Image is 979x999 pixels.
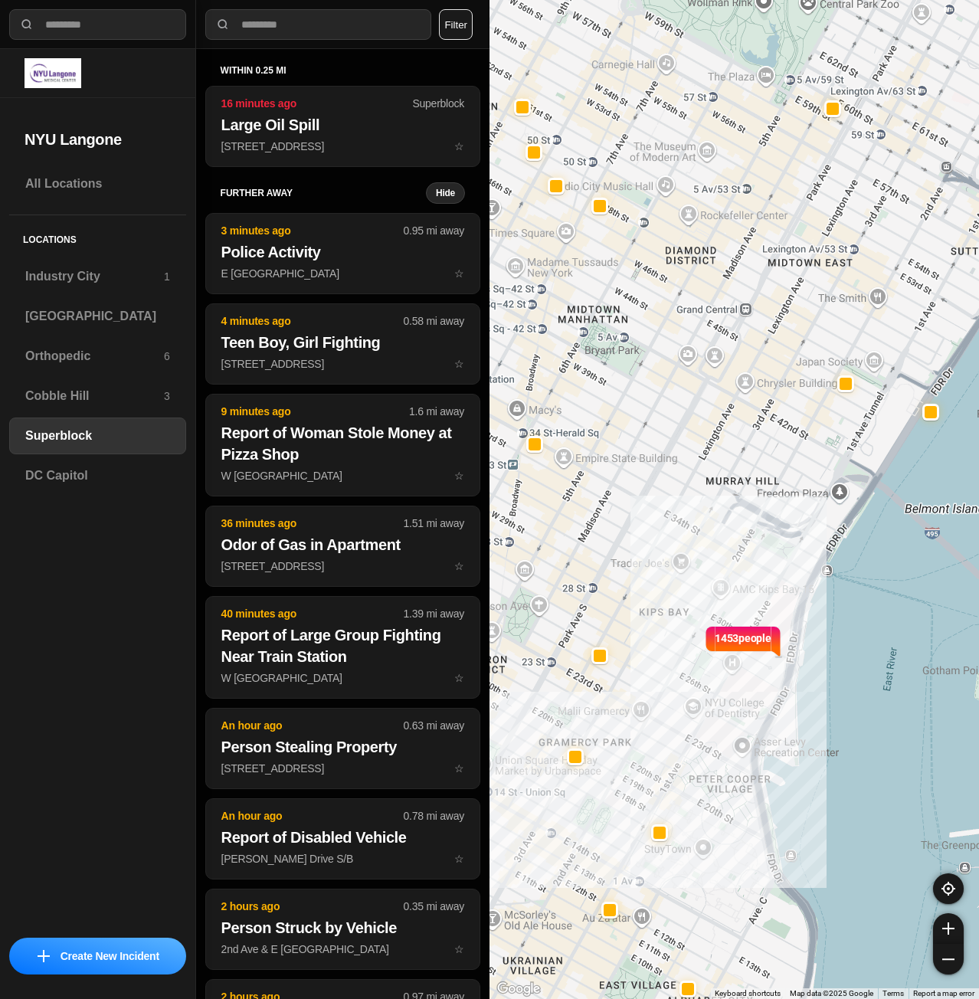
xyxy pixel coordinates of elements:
[61,948,159,964] p: Create New Incident
[404,516,464,531] p: 1.51 mi away
[205,267,480,280] a: 3 minutes ago0.95 mi awayPolice ActivityE [GEOGRAPHIC_DATA]star
[205,708,480,789] button: An hour ago0.63 mi awayPerson Stealing Property[STREET_ADDRESS]star
[215,17,231,32] img: search
[25,387,164,405] h3: Cobble Hill
[941,882,955,896] img: recenter
[221,241,464,263] h2: Police Activity
[454,943,464,955] span: star
[404,223,464,238] p: 0.95 mi away
[412,96,464,111] p: Superblock
[25,347,164,365] h3: Orthopedic
[221,313,404,329] p: 4 minutes ago
[25,307,170,326] h3: [GEOGRAPHIC_DATA]
[9,298,186,335] a: [GEOGRAPHIC_DATA]
[205,942,480,955] a: 2 hours ago0.35 mi awayPerson Struck by Vehicle2nd Ave & E [GEOGRAPHIC_DATA]star
[205,762,480,775] a: An hour ago0.63 mi awayPerson Stealing Property[STREET_ADDRESS]star
[454,358,464,370] span: star
[426,182,465,204] button: Hide
[221,64,465,77] h5: within 0.25 mi
[164,269,170,284] p: 1
[221,516,404,531] p: 36 minutes ago
[454,470,464,482] span: star
[9,165,186,202] a: All Locations
[715,988,781,999] button: Keyboard shortcuts
[164,388,170,404] p: 3
[9,457,186,494] a: DC Capitol
[205,852,480,865] a: An hour ago0.78 mi awayReport of Disabled Vehicle[PERSON_NAME] Drive S/Bstar
[439,9,473,40] button: Filter
[25,467,170,485] h3: DC Capitol
[205,889,480,970] button: 2 hours ago0.35 mi awayPerson Struck by Vehicle2nd Ave & E [GEOGRAPHIC_DATA]star
[436,187,455,199] small: Hide
[9,418,186,454] a: Superblock
[790,989,873,997] span: Map data ©2025 Google
[221,899,404,914] p: 2 hours ago
[25,129,171,150] h2: NYU Langone
[9,938,186,974] button: iconCreate New Incident
[715,631,771,664] p: 1453 people
[25,58,81,88] img: logo
[221,96,413,111] p: 16 minutes ago
[205,303,480,385] button: 4 minutes ago0.58 mi awayTeen Boy, Girl Fighting[STREET_ADDRESS]star
[205,469,480,482] a: 9 minutes ago1.6 mi awayReport of Woman Stole Money at Pizza ShopW [GEOGRAPHIC_DATA]star
[164,349,170,364] p: 6
[205,394,480,496] button: 9 minutes ago1.6 mi awayReport of Woman Stole Money at Pizza ShopW [GEOGRAPHIC_DATA]star
[221,223,404,238] p: 3 minutes ago
[221,624,464,667] h2: Report of Large Group Fighting Near Train Station
[221,851,464,866] p: [PERSON_NAME] Drive S/B
[221,266,464,281] p: E [GEOGRAPHIC_DATA]
[221,917,464,938] h2: Person Struck by Vehicle
[942,922,954,935] img: zoom-in
[404,899,464,914] p: 0.35 mi away
[9,215,186,258] h5: Locations
[221,187,426,199] h5: further away
[771,624,782,658] img: notch
[221,468,464,483] p: W [GEOGRAPHIC_DATA]
[454,762,464,775] span: star
[221,827,464,848] h2: Report of Disabled Vehicle
[454,853,464,865] span: star
[221,761,464,776] p: [STREET_ADDRESS]
[404,808,464,824] p: 0.78 mi away
[221,534,464,555] h2: Odor of Gas in Apartment
[221,808,404,824] p: An hour ago
[454,140,464,152] span: star
[221,356,464,372] p: [STREET_ADDRESS]
[493,979,544,999] img: Google
[913,989,974,997] a: Report a map error
[221,332,464,353] h2: Teen Boy, Girl Fighting
[25,427,170,445] h3: Superblock
[9,258,186,295] a: Industry City1
[404,718,464,733] p: 0.63 mi away
[493,979,544,999] a: Open this area in Google Maps (opens a new window)
[221,670,464,686] p: W [GEOGRAPHIC_DATA]
[221,718,404,733] p: An hour ago
[205,86,480,167] button: 16 minutes agoSuperblockLarge Oil Spill[STREET_ADDRESS]star
[882,989,904,997] a: Terms (opens in new tab)
[221,606,404,621] p: 40 minutes ago
[221,139,464,154] p: [STREET_ADDRESS]
[933,873,964,904] button: recenter
[205,213,480,294] button: 3 minutes ago0.95 mi awayPolice ActivityE [GEOGRAPHIC_DATA]star
[9,378,186,414] a: Cobble Hill3
[454,267,464,280] span: star
[221,942,464,957] p: 2nd Ave & E [GEOGRAPHIC_DATA]
[205,506,480,587] button: 36 minutes ago1.51 mi awayOdor of Gas in Apartment[STREET_ADDRESS]star
[221,114,464,136] h2: Large Oil Spill
[221,736,464,758] h2: Person Stealing Property
[221,422,464,465] h2: Report of Woman Stole Money at Pizza Shop
[9,338,186,375] a: Orthopedic6
[409,404,464,419] p: 1.6 mi away
[404,606,464,621] p: 1.39 mi away
[38,950,50,962] img: icon
[454,672,464,684] span: star
[933,944,964,974] button: zoom-out
[19,17,34,32] img: search
[221,558,464,574] p: [STREET_ADDRESS]
[205,139,480,152] a: 16 minutes agoSuperblockLarge Oil Spill[STREET_ADDRESS]star
[205,671,480,684] a: 40 minutes ago1.39 mi awayReport of Large Group Fighting Near Train StationW [GEOGRAPHIC_DATA]star
[205,798,480,879] button: An hour ago0.78 mi awayReport of Disabled Vehicle[PERSON_NAME] Drive S/Bstar
[942,953,954,965] img: zoom-out
[25,267,164,286] h3: Industry City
